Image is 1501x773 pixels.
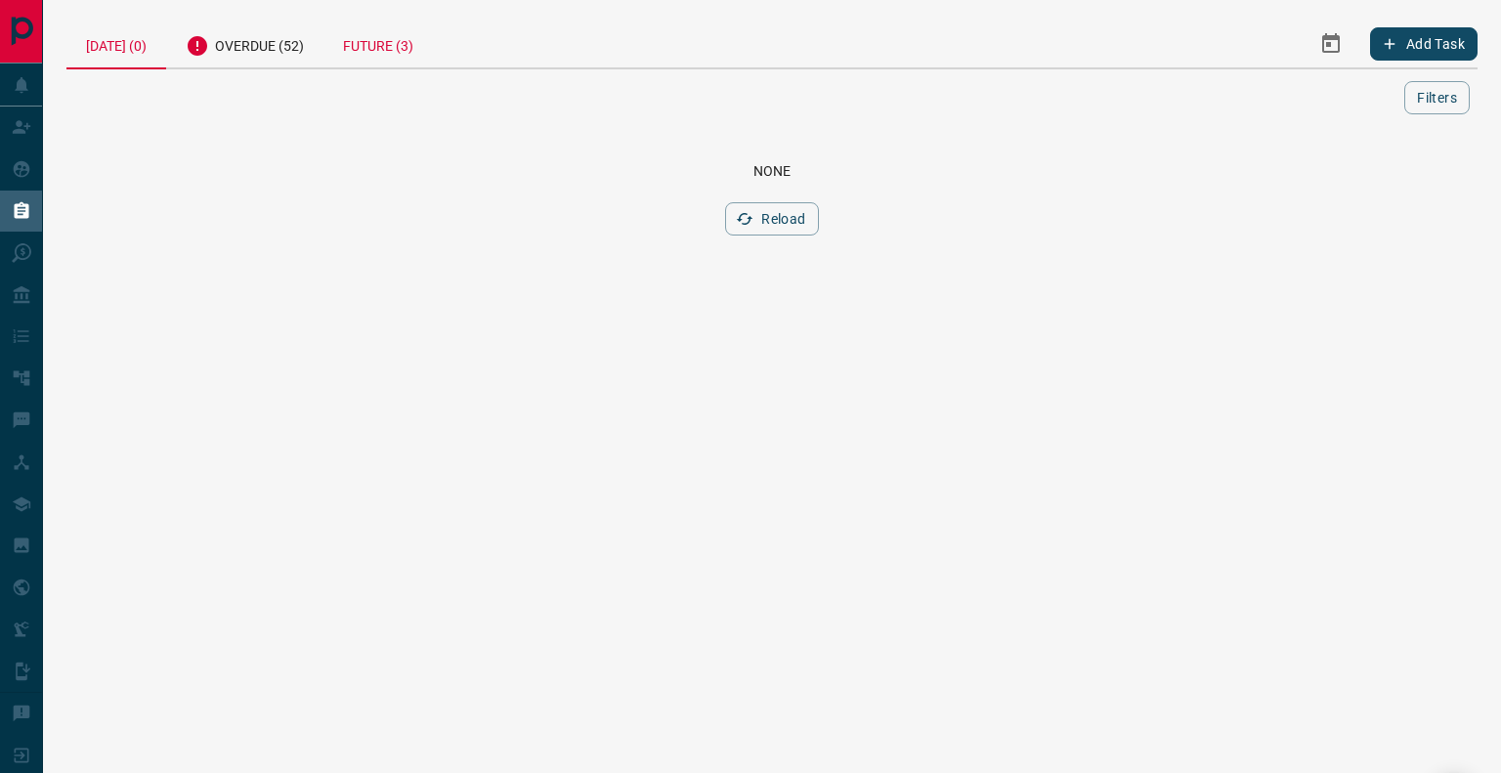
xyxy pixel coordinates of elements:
[166,20,323,67] div: Overdue (52)
[725,202,818,236] button: Reload
[66,20,166,69] div: [DATE] (0)
[1404,81,1470,114] button: Filters
[1370,27,1478,61] button: Add Task
[1308,21,1354,67] button: Select Date Range
[90,163,1454,179] div: None
[323,20,433,67] div: Future (3)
